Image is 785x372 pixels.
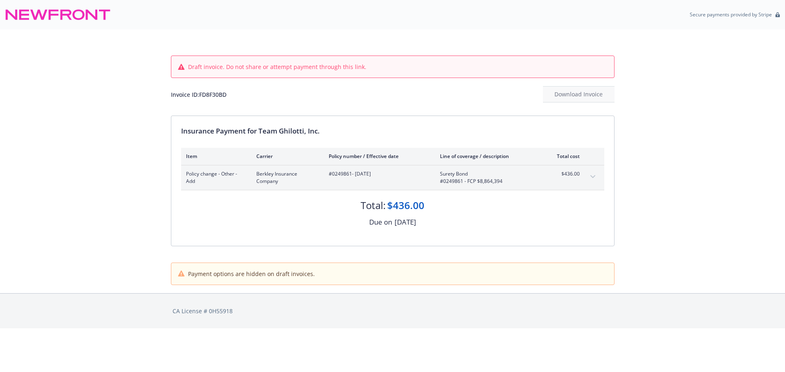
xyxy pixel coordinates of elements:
span: Policy change - Other - Add [186,170,243,185]
p: Secure payments provided by Stripe [690,11,772,18]
div: Item [186,153,243,160]
div: Download Invoice [543,87,615,102]
div: Policy change - Other - AddBerkley Insurance Company#0249861- [DATE]Surety Bond#0249861 - FCP $8,... [181,165,604,190]
div: Policy number / Effective date [329,153,427,160]
span: Draft invoice. Do not share or attempt payment through this link. [188,62,366,71]
div: Carrier [256,153,316,160]
div: Total cost [549,153,580,160]
button: expand content [586,170,599,183]
span: Surety Bond [440,170,536,178]
span: Payment options are hidden on draft invoices. [188,270,315,278]
span: Berkley Insurance Company [256,170,316,185]
span: #0249861 - [DATE] [329,170,427,178]
div: Total: [361,198,386,212]
div: $436.00 [387,198,424,212]
div: Line of coverage / description [440,153,536,160]
div: CA License # 0H55918 [173,307,613,315]
span: Surety Bond#0249861 - FCP $8,864,394 [440,170,536,185]
div: [DATE] [395,217,416,227]
button: Download Invoice [543,86,615,102]
div: Invoice ID: FD8F30BD [171,90,227,99]
span: $436.00 [549,170,580,178]
div: Insurance Payment for Team Ghilotti, Inc. [181,126,604,136]
span: #0249861 - FCP $8,864,394 [440,178,536,185]
div: Due on [369,217,392,227]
